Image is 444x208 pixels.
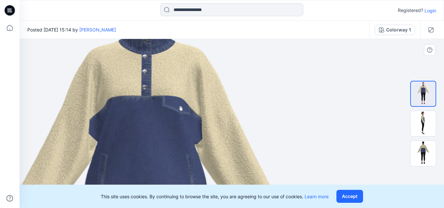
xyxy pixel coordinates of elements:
[375,25,415,35] button: Colorway 1
[411,81,436,106] img: 268103_Default Colorway_1
[411,141,436,166] img: 268103_Default Colorway_3
[27,26,116,33] span: Posted [DATE] 15:14 by
[386,26,411,33] div: Colorway 1
[336,190,363,203] button: Accept
[411,111,436,136] img: 268103_Default Colorway_2
[424,7,436,14] p: Login
[305,194,329,199] a: Learn more
[398,6,423,14] p: Registered?
[101,193,329,200] p: This site uses cookies. By continuing to browse the site, you are agreeing to our use of cookies.
[79,27,116,32] a: [PERSON_NAME]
